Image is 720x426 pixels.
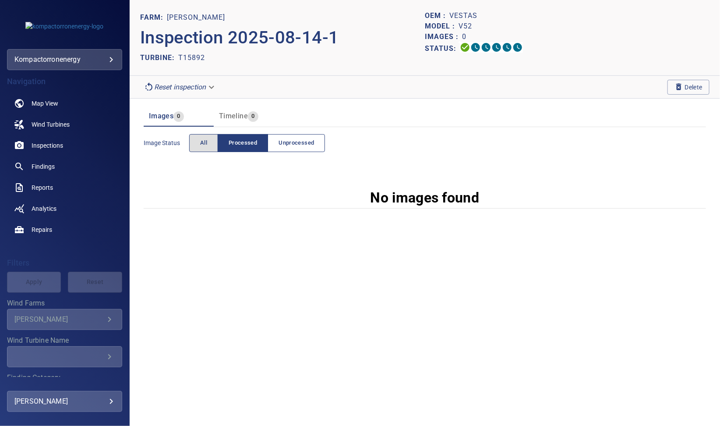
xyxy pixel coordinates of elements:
[7,337,122,344] label: Wind Turbine Name
[178,53,205,63] p: T15892
[140,79,220,95] div: Reset inspection
[7,114,122,135] a: windturbines noActive
[154,83,206,91] em: Reset inspection
[7,156,122,177] a: findings noActive
[14,53,115,67] div: kompactorronenergy
[32,183,53,192] span: Reports
[140,53,178,63] p: TURBINE:
[470,42,481,53] svg: Data Formatted 0%
[459,21,472,32] p: V52
[268,134,325,152] button: Unprocessed
[173,111,184,121] span: 0
[32,204,56,213] span: Analytics
[7,93,122,114] a: map noActive
[371,187,480,208] p: No images found
[200,138,207,148] span: All
[167,12,225,23] p: [PERSON_NAME]
[219,112,248,120] span: Timeline
[14,394,115,408] div: [PERSON_NAME]
[462,32,466,42] p: 0
[32,99,58,108] span: Map View
[144,138,189,147] span: Image Status
[7,219,122,240] a: repairs noActive
[425,11,449,21] p: OEM :
[32,162,55,171] span: Findings
[7,259,122,267] h4: Filters
[229,138,257,148] span: Processed
[491,42,502,53] svg: ML Processing 0%
[32,225,52,234] span: Repairs
[449,11,477,21] p: Vestas
[460,42,470,53] svg: Uploading 100%
[25,22,103,31] img: kompactorronenergy-logo
[140,12,167,23] p: FARM:
[32,141,63,150] span: Inspections
[32,120,70,129] span: Wind Turbines
[674,82,702,92] span: Delete
[7,374,122,381] label: Finding Category
[189,134,325,152] div: imageStatus
[7,198,122,219] a: analytics noActive
[7,309,122,330] div: Wind Farms
[7,135,122,156] a: inspections noActive
[425,32,462,42] p: Images :
[149,112,173,120] span: Images
[279,138,314,148] span: Unprocessed
[512,42,523,53] svg: Classification 0%
[425,42,460,55] p: Status:
[425,21,459,32] p: Model :
[7,49,122,70] div: kompactorronenergy
[7,77,122,86] h4: Navigation
[14,315,104,323] div: [PERSON_NAME]
[481,42,491,53] svg: Selecting 0%
[667,80,709,95] button: Delete
[248,111,258,121] span: 0
[140,25,425,51] p: Inspection 2025-08-14-1
[7,300,122,307] label: Wind Farms
[218,134,268,152] button: Processed
[7,346,122,367] div: Wind Turbine Name
[7,177,122,198] a: reports noActive
[189,134,218,152] button: All
[502,42,512,53] svg: Matching 0%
